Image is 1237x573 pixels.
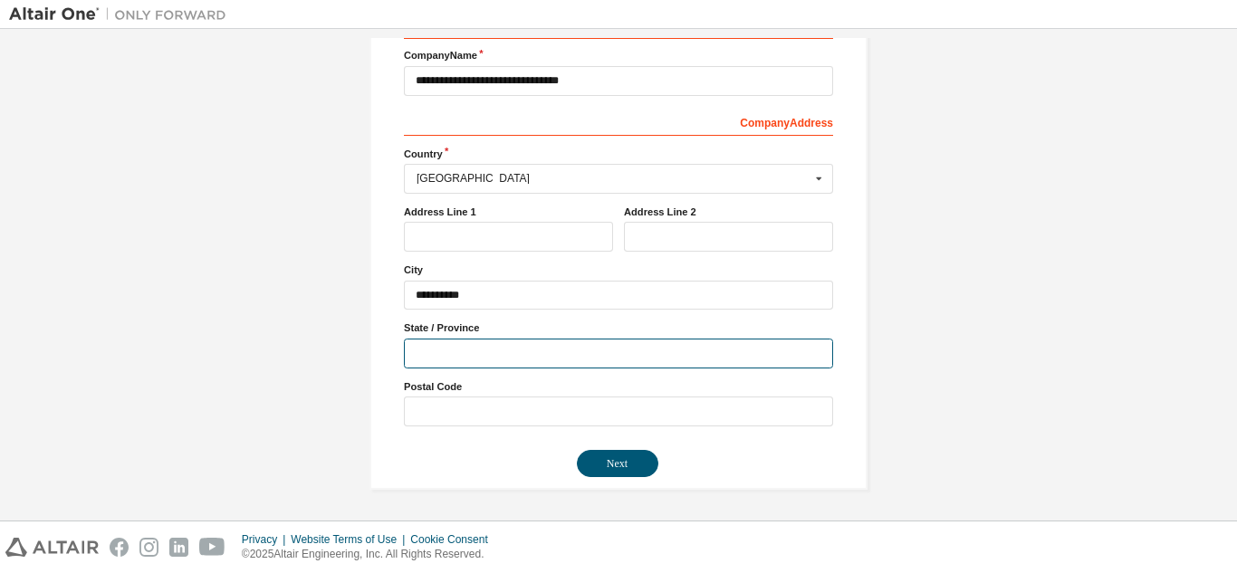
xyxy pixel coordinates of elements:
[110,538,129,557] img: facebook.svg
[169,538,188,557] img: linkedin.svg
[417,173,810,184] div: [GEOGRAPHIC_DATA]
[404,320,833,335] label: State / Province
[139,538,158,557] img: instagram.svg
[5,538,99,557] img: altair_logo.svg
[404,263,833,277] label: City
[404,107,833,136] div: Company Address
[404,147,833,161] label: Country
[242,547,499,562] p: © 2025 Altair Engineering, Inc. All Rights Reserved.
[404,205,613,219] label: Address Line 1
[242,532,291,547] div: Privacy
[9,5,235,24] img: Altair One
[404,379,833,394] label: Postal Code
[410,532,498,547] div: Cookie Consent
[624,205,833,219] label: Address Line 2
[291,532,410,547] div: Website Terms of Use
[199,538,225,557] img: youtube.svg
[577,450,658,477] button: Next
[404,48,833,62] label: Company Name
